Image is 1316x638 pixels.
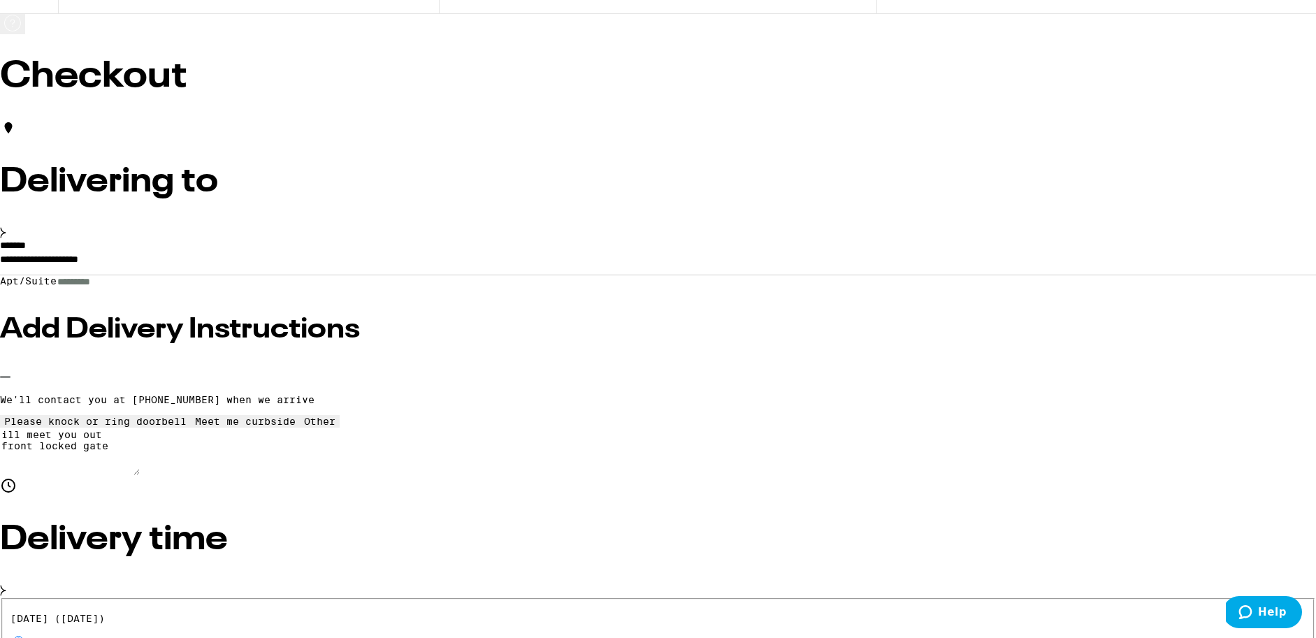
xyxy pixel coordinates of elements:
iframe: Opens a widget where you can find more information [1226,596,1302,631]
div: Meet me curbside [195,416,296,427]
p: [DATE] ([DATE]) [10,613,1306,624]
button: Meet me curbside [191,415,300,428]
div: Please knock or ring doorbell [4,416,187,427]
div: Other [304,416,335,427]
button: Other [300,415,340,428]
